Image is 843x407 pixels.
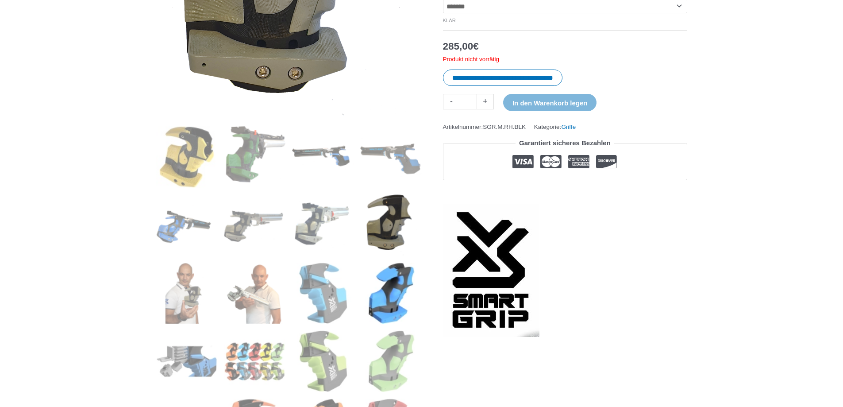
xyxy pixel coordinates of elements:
[473,41,479,52] font: €
[477,94,494,109] a: +
[483,97,488,106] font: +
[443,124,483,130] font: Artikelnummer:
[512,99,587,107] font: In den Warenkorb legen
[561,124,576,130] a: Griffe
[443,18,456,23] a: Klare Optionen
[534,124,562,130] font: Kategorie:
[156,194,218,256] img: SmartGrip – Modularer Pistolengriff – Bild 5
[360,194,422,256] img: SmartGrip – Modularer Pistolengriff – Bild 8
[292,194,354,256] img: SmartGrip – Modularer Pistolengriff – Bild 7
[443,18,456,23] font: Klar
[450,97,453,106] font: -
[156,126,218,188] img: SmartGrip – Modularer Pistolengriff
[224,126,285,188] img: SmartGrip – Modularer Pistolengriff – Bild 2
[224,263,285,324] img: SmartGrip – Modularer Pistolengriff – Bild 10
[483,124,526,130] font: SGR.M.RH.BLK
[360,330,422,392] img: SmartGrip – Modularer Pistolengriff – Bild 16
[360,263,422,324] img: SmartGrip – Modularer Pistolengriff – Bild 12
[519,139,611,147] font: Garantiert sicheres Bezahlen
[443,41,473,52] font: 285,00
[443,187,687,198] iframe: Kundenbewertungen powered by Trustpilot
[503,94,597,111] button: In den Warenkorb legen
[443,94,460,109] a: -
[360,126,422,188] img: SmartGrip – Modularer Pistolengriff – Bild 4
[443,204,539,337] a: SmartGrip
[156,263,218,324] img: SmartGrip – Modularer Pistolengriff – Bild 9
[292,330,354,392] img: SmartGrip – Modularer Pistolengriff – Bild 15
[224,330,285,392] img: SmartGrip – Modularer Pistolengriff – Bild 14
[292,263,354,324] img: SmartGrip – Modularer Pistolengriff – Bild 11
[156,330,218,392] img: SmartGrip – Modularer Pistolengriff – Bild 13
[460,94,477,109] input: Produktmenge
[224,194,285,256] img: SmartGrip – Modularer Pistolengriff – Bild 6
[292,126,354,188] img: SmartGrip – Modularer Pistolengriff – Bild 3
[443,56,500,62] font: Produkt nicht vorrätig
